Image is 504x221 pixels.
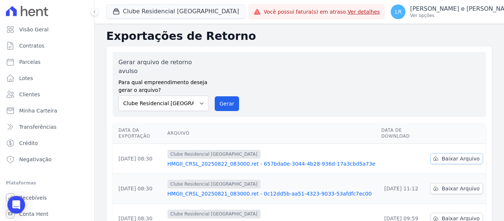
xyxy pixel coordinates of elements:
[430,153,483,164] a: Baixar Arquivo
[19,75,33,82] span: Lotes
[378,174,427,204] td: [DATE] 11:12
[378,123,427,144] th: Data de Download
[3,120,91,134] a: Transferências
[19,194,47,201] span: Recebíveis
[348,9,380,15] a: Ver detalhes
[3,190,91,205] a: Recebíveis
[19,210,48,218] span: Conta Hent
[442,155,480,162] span: Baixar Arquivo
[113,174,165,204] td: [DATE] 08:30
[19,26,49,33] span: Visão Geral
[395,9,402,14] span: LR
[3,152,91,167] a: Negativação
[7,196,25,214] div: Open Intercom Messenger
[118,58,209,76] label: Gerar arquivo de retorno avulso
[168,210,260,218] span: Clube Residencial [GEOGRAPHIC_DATA]
[168,190,376,197] a: HMGII_CRSL_20250821_083000.ret - 0c12dd5b-aa51-4323-9033-53afdfc7ec00
[168,150,260,159] span: Clube Residencial [GEOGRAPHIC_DATA]
[113,123,165,144] th: Data da Exportação
[106,30,492,43] h2: Exportações de Retorno
[19,58,41,66] span: Parcelas
[19,123,56,131] span: Transferências
[3,87,91,102] a: Clientes
[19,139,38,147] span: Crédito
[3,71,91,86] a: Lotes
[6,179,88,187] div: Plataformas
[3,103,91,118] a: Minha Carteira
[106,4,245,18] button: Clube Residencial [GEOGRAPHIC_DATA]
[215,96,239,111] button: Gerar
[3,38,91,53] a: Contratos
[113,144,165,174] td: [DATE] 08:30
[3,22,91,37] a: Visão Geral
[118,76,209,94] label: Para qual empreendimento deseja gerar o arquivo?
[165,123,379,144] th: Arquivo
[3,136,91,151] a: Crédito
[168,180,260,189] span: Clube Residencial [GEOGRAPHIC_DATA]
[442,185,480,192] span: Baixar Arquivo
[19,156,52,163] span: Negativação
[3,55,91,69] a: Parcelas
[19,42,44,49] span: Contratos
[264,8,380,16] span: Você possui fatura(s) em atraso.
[168,160,376,168] a: HMGII_CRSL_20250822_083000.ret - 657bda0e-3044-4b28-936d-17a3cbd5a73e
[19,91,40,98] span: Clientes
[19,107,57,114] span: Minha Carteira
[430,183,483,194] a: Baixar Arquivo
